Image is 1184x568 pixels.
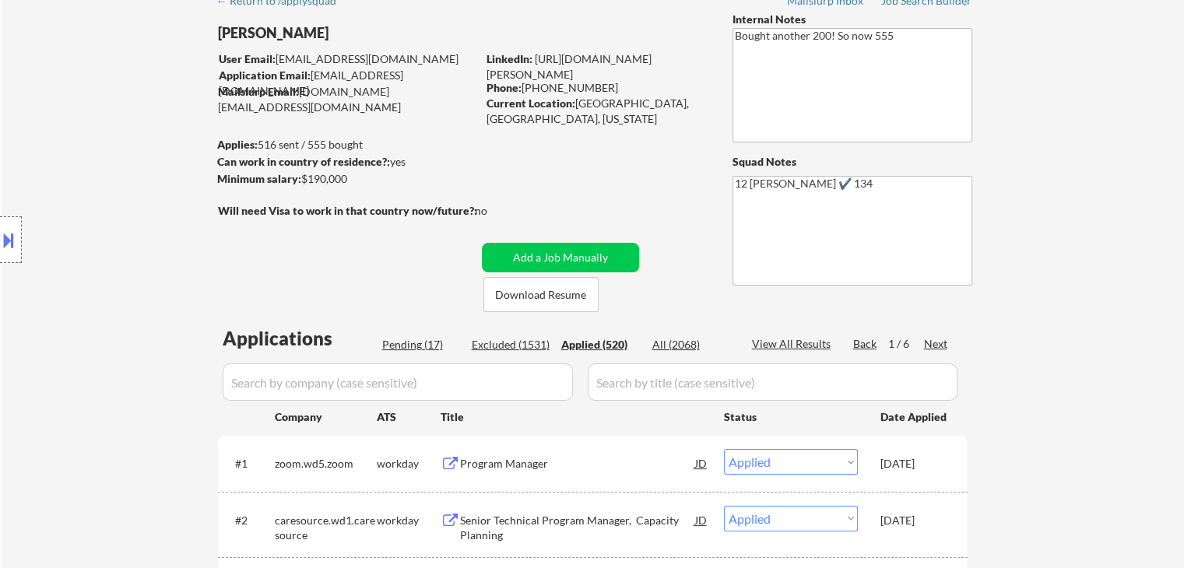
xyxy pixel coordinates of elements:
strong: Current Location: [487,96,575,110]
div: [GEOGRAPHIC_DATA], [GEOGRAPHIC_DATA], [US_STATE] [487,96,707,126]
div: [DOMAIN_NAME][EMAIL_ADDRESS][DOMAIN_NAME] [218,84,476,114]
strong: LinkedIn: [487,52,532,65]
strong: Phone: [487,81,522,94]
div: Squad Notes [733,154,972,170]
div: Company [275,409,377,425]
div: workday [377,513,441,528]
div: All (2068) [652,337,730,352]
strong: Application Email: [219,68,311,82]
strong: Mailslurp Email: [218,85,299,98]
div: Internal Notes [733,12,972,27]
div: Senior Technical Program Manager, Capacity Planning [460,513,695,543]
div: JD [694,449,709,477]
strong: Can work in country of residence?: [217,155,390,168]
div: [DATE] [880,513,949,528]
div: 516 sent / 555 bought [217,137,476,153]
div: View All Results [752,336,835,352]
div: Date Applied [880,409,949,425]
div: JD [694,506,709,534]
div: Title [441,409,709,425]
div: [EMAIL_ADDRESS][DOMAIN_NAME] [219,68,476,98]
div: Applications [223,329,377,348]
a: [URL][DOMAIN_NAME][PERSON_NAME] [487,52,652,81]
div: [EMAIL_ADDRESS][DOMAIN_NAME] [219,51,476,67]
div: workday [377,456,441,472]
div: Pending (17) [382,337,460,352]
button: Add a Job Manually [482,243,639,272]
input: Search by company (case sensitive) [223,363,573,401]
div: yes [217,154,472,170]
div: [PHONE_NUMBER] [487,80,707,96]
div: ATS [377,409,441,425]
div: Status [724,402,858,430]
div: #1 [235,456,262,472]
div: 1 / 6 [888,336,924,352]
div: [PERSON_NAME] [218,23,538,43]
div: caresource.wd1.caresource [275,513,377,543]
div: [DATE] [880,456,949,472]
div: zoom.wd5.zoom [275,456,377,472]
strong: Will need Visa to work in that country now/future?: [218,204,477,217]
button: Download Resume [483,277,599,312]
strong: User Email: [219,52,276,65]
div: Next [924,336,949,352]
div: Back [853,336,878,352]
div: $190,000 [217,171,476,187]
input: Search by title (case sensitive) [588,363,957,401]
div: no [475,203,519,219]
div: #2 [235,513,262,528]
div: Program Manager [460,456,695,472]
div: Excluded (1531) [472,337,550,352]
div: Applied (520) [561,337,639,352]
